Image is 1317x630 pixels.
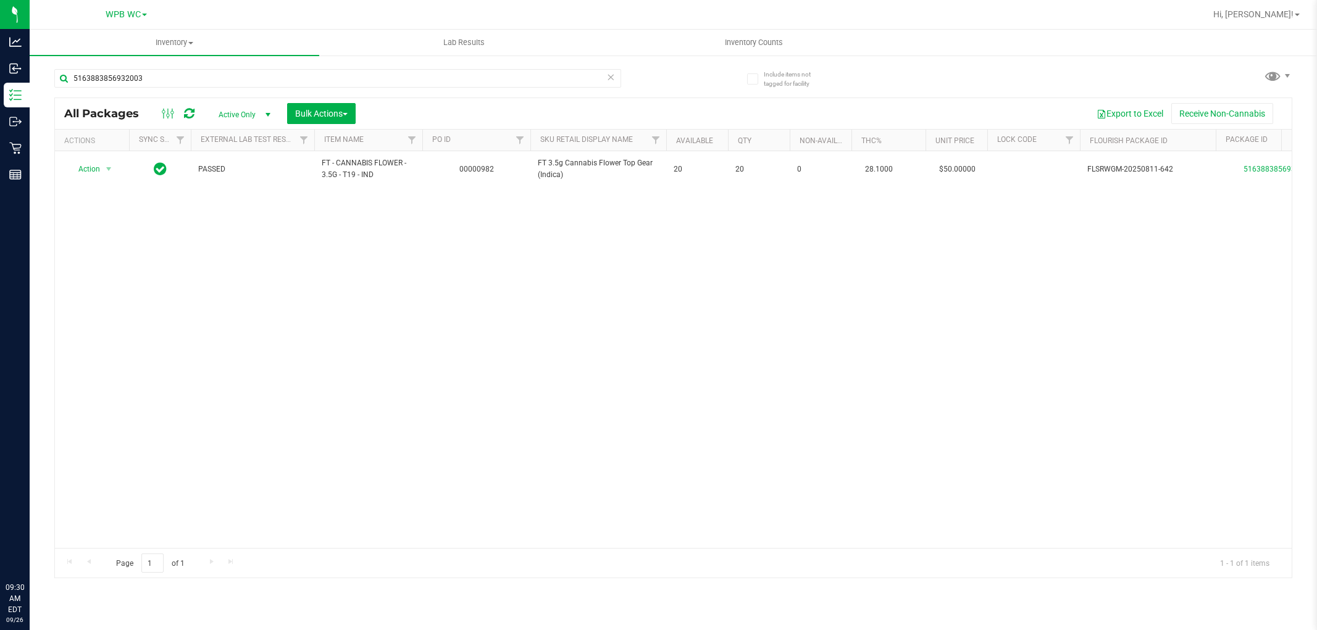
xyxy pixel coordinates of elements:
inline-svg: Analytics [9,36,22,48]
a: Filter [294,130,314,151]
a: Available [676,136,713,145]
inline-svg: Outbound [9,115,22,128]
button: Export to Excel [1089,103,1171,124]
span: Lab Results [427,37,501,48]
span: 20 [674,164,721,175]
span: 28.1000 [859,160,899,178]
a: Lock Code [997,135,1037,144]
div: Actions [64,136,124,145]
span: FT 3.5g Cannabis Flower Top Gear (Indica) [538,157,659,181]
a: Sync Status [139,135,186,144]
span: select [101,160,117,178]
span: Inventory Counts [708,37,800,48]
a: Inventory [30,30,319,56]
span: Bulk Actions [295,109,348,118]
span: Inventory [30,37,319,48]
span: FT - CANNABIS FLOWER - 3.5G - T19 - IND [322,157,415,181]
inline-svg: Inventory [9,89,22,101]
inline-svg: Retail [9,142,22,154]
span: In Sync [154,160,167,178]
input: 1 [141,553,164,573]
a: Unit Price [935,136,974,145]
span: 0 [797,164,844,175]
a: Qty [738,136,751,145]
span: 20 [735,164,782,175]
span: FLSRWGM-20250811-642 [1087,164,1208,175]
span: $50.00000 [933,160,982,178]
span: Page of 1 [106,553,194,573]
span: Clear [607,69,616,85]
span: Action [67,160,101,178]
a: 00000982 [459,165,494,173]
a: Lab Results [319,30,609,56]
span: All Packages [64,107,151,120]
a: Inventory Counts [609,30,898,56]
a: Sku Retail Display Name [540,135,633,144]
a: Filter [510,130,530,151]
inline-svg: Reports [9,168,22,181]
input: Search Package ID, Item Name, SKU, Lot or Part Number... [54,69,621,88]
a: Package ID [1226,135,1268,144]
span: Hi, [PERSON_NAME]! [1213,9,1294,19]
a: Filter [170,130,191,151]
p: 09/26 [6,615,24,624]
a: Non-Available [800,136,855,145]
button: Bulk Actions [287,103,356,124]
span: PASSED [198,164,307,175]
span: WPB WC [106,9,141,20]
span: Include items not tagged for facility [764,70,826,88]
iframe: Resource center [12,531,49,568]
a: Item Name [324,135,364,144]
a: Filter [646,130,666,151]
inline-svg: Inbound [9,62,22,75]
a: PO ID [432,135,451,144]
a: Filter [402,130,422,151]
p: 09:30 AM EDT [6,582,24,615]
a: Filter [1060,130,1080,151]
span: 1 - 1 of 1 items [1210,553,1279,572]
button: Receive Non-Cannabis [1171,103,1273,124]
a: 5163883856932003 [1244,165,1313,173]
a: Flourish Package ID [1090,136,1168,145]
a: External Lab Test Result [201,135,298,144]
a: THC% [861,136,882,145]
